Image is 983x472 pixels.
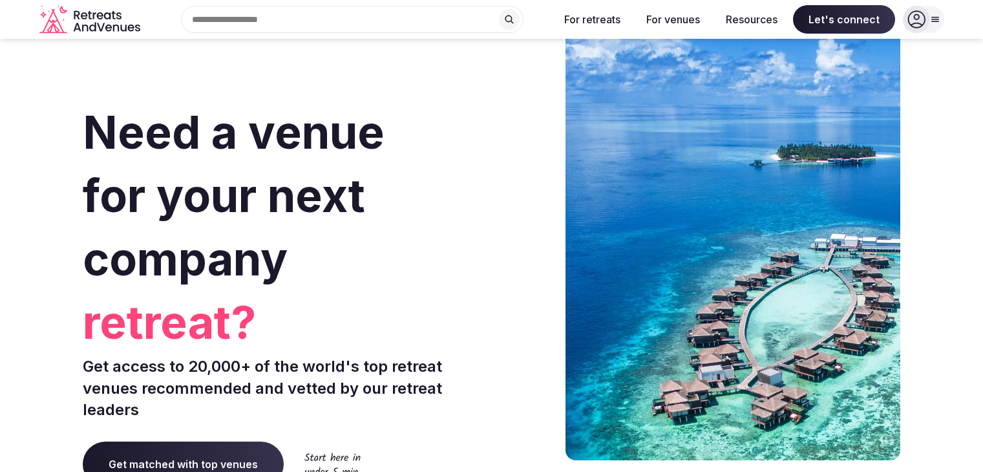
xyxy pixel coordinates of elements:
p: Get access to 20,000+ of the world's top retreat venues recommended and vetted by our retreat lea... [83,356,487,421]
svg: Retreats and Venues company logo [39,5,143,34]
span: Let's connect [793,5,895,34]
span: Need a venue for your next company [83,105,385,286]
button: For venues [636,5,710,34]
a: Visit the homepage [39,5,143,34]
button: Resources [715,5,788,34]
button: For retreats [554,5,631,34]
span: retreat? [83,291,487,354]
